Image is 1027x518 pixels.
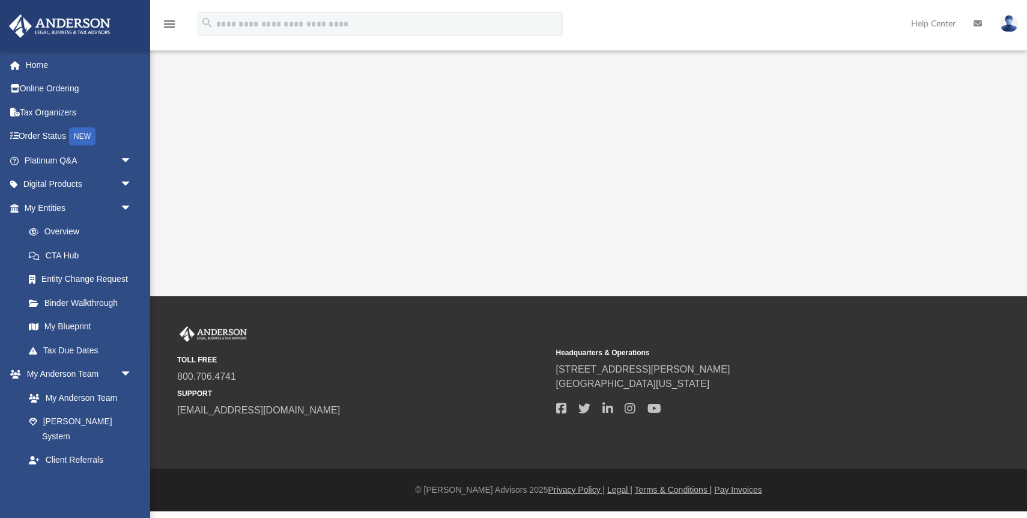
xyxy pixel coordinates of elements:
a: 800.706.4741 [177,371,236,382]
a: My Documentsarrow_drop_down [8,472,144,496]
a: Binder Walkthrough [17,291,150,315]
img: Anderson Advisors Platinum Portal [5,14,114,38]
span: arrow_drop_down [120,172,144,197]
a: Tax Organizers [8,100,150,124]
img: Anderson Advisors Platinum Portal [177,326,249,342]
span: arrow_drop_down [120,472,144,496]
a: Tax Due Dates [17,338,150,362]
img: User Pic [1000,15,1018,32]
a: My Anderson Teamarrow_drop_down [8,362,144,386]
a: [STREET_ADDRESS][PERSON_NAME] [556,364,730,374]
a: Home [8,53,150,77]
small: TOLL FREE [177,355,548,365]
a: My Entitiesarrow_drop_down [8,196,150,220]
a: menu [162,23,177,31]
div: © [PERSON_NAME] Advisors 2025 [150,484,1027,496]
a: Terms & Conditions | [635,485,712,495]
a: [PERSON_NAME] System [17,410,144,448]
a: Digital Productsarrow_drop_down [8,172,150,197]
span: arrow_drop_down [120,362,144,387]
a: CTA Hub [17,243,150,267]
span: arrow_drop_down [120,148,144,173]
a: Overview [17,220,150,244]
a: Legal | [607,485,632,495]
small: SUPPORT [177,388,548,399]
a: Online Ordering [8,77,150,101]
a: [GEOGRAPHIC_DATA][US_STATE] [556,379,710,389]
i: search [201,16,214,29]
i: menu [162,17,177,31]
a: Entity Change Request [17,267,150,291]
div: NEW [69,127,95,145]
a: Pay Invoices [714,485,762,495]
a: Client Referrals [17,448,144,472]
small: Headquarters & Operations [556,347,927,358]
a: Platinum Q&Aarrow_drop_down [8,148,150,172]
span: arrow_drop_down [120,196,144,221]
a: My Blueprint [17,315,144,339]
a: My Anderson Team [17,386,138,410]
a: Privacy Policy | [548,485,605,495]
a: [EMAIL_ADDRESS][DOMAIN_NAME] [177,405,340,415]
a: Order StatusNEW [8,124,150,149]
